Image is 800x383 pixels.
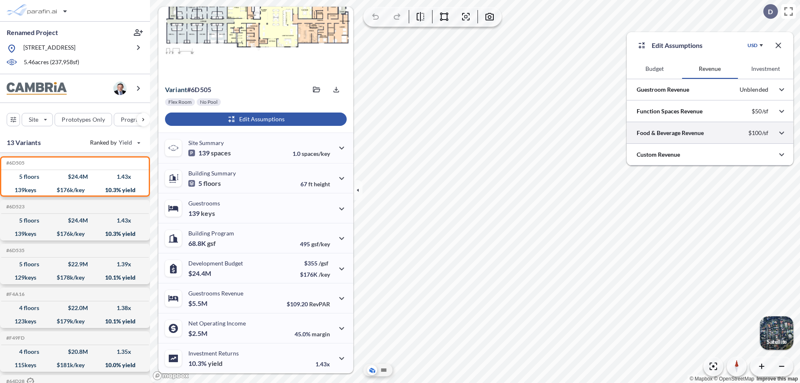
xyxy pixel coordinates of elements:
button: Site Plan [379,365,389,375]
a: OpenStreetMap [714,376,754,382]
button: Prototypes Only [55,113,112,126]
p: Function Spaces Revenue [637,107,702,115]
img: Switcher Image [760,316,793,350]
p: 67 [300,180,330,188]
p: Guestroom Revenue [637,85,689,94]
p: 495 [300,240,330,248]
p: Site Summary [188,139,224,146]
span: gsf/key [311,240,330,248]
p: 10.3% [188,359,222,368]
button: Budget [627,59,682,79]
a: Mapbox homepage [152,371,189,380]
p: Custom Revenue [637,150,680,159]
p: 139 [188,149,231,157]
p: Net Operating Income [188,320,246,327]
p: Development Budget [188,260,243,267]
span: /key [319,271,330,278]
p: 5.46 acres ( 237,958 sf) [24,58,79,67]
a: Mapbox [690,376,712,382]
p: Program [121,115,144,124]
p: $355 [300,260,330,267]
span: Variant [165,85,187,93]
p: 1.0 [292,150,330,157]
span: RevPAR [309,300,330,308]
span: yield [208,359,222,368]
p: $176K [300,271,330,278]
span: height [314,180,330,188]
h5: Click to copy the code [5,335,25,341]
p: 68.8K [188,239,216,248]
button: Investment [738,59,793,79]
p: Flex Room [168,99,192,105]
p: Investment Returns [188,350,239,357]
p: D [768,8,773,15]
button: Program [114,113,159,126]
p: Site [29,115,38,124]
p: Renamed Project [7,28,58,37]
span: spaces [211,149,231,157]
p: 5 [188,179,221,188]
h5: Click to copy the code [5,204,25,210]
p: $5.5M [188,299,209,308]
button: Revenue [682,59,737,79]
button: Aerial View [367,365,377,375]
p: Guestrooms Revenue [188,290,243,297]
h5: Click to copy the code [5,160,25,166]
p: [STREET_ADDRESS] [23,43,75,54]
div: USD [747,42,757,49]
p: 139 [188,209,215,218]
p: 13 Variants [7,138,41,148]
p: Unblended [740,86,768,93]
p: No Pool [200,99,217,105]
p: Satellite [767,338,787,345]
p: 45.0% [295,330,330,338]
p: Guestrooms [188,200,220,207]
p: Building Summary [188,170,236,177]
button: Switcher ImageSatellite [760,316,793,350]
span: floors [203,179,221,188]
p: # 6d505 [165,85,211,94]
p: $2.5M [188,329,209,338]
p: $109.20 [287,300,330,308]
span: /gsf [319,260,328,267]
p: $24.4M [188,269,212,278]
h5: Click to copy the code [5,248,25,253]
button: Edit Assumptions [165,113,347,126]
p: Building Program [188,230,234,237]
span: margin [312,330,330,338]
p: $50/sf [752,108,768,115]
span: ft [308,180,312,188]
span: keys [201,209,215,218]
p: Edit Assumptions [652,40,702,50]
h5: Click to copy the code [5,291,25,297]
button: Ranked by Yield [83,136,146,149]
img: BrandImage [7,82,67,95]
img: user logo [113,82,127,95]
span: gsf [207,239,216,248]
p: Prototypes Only [62,115,105,124]
p: 1.43x [315,360,330,368]
button: Site [22,113,53,126]
span: Yield [119,138,132,147]
span: spaces/key [302,150,330,157]
a: Improve this map [757,376,798,382]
